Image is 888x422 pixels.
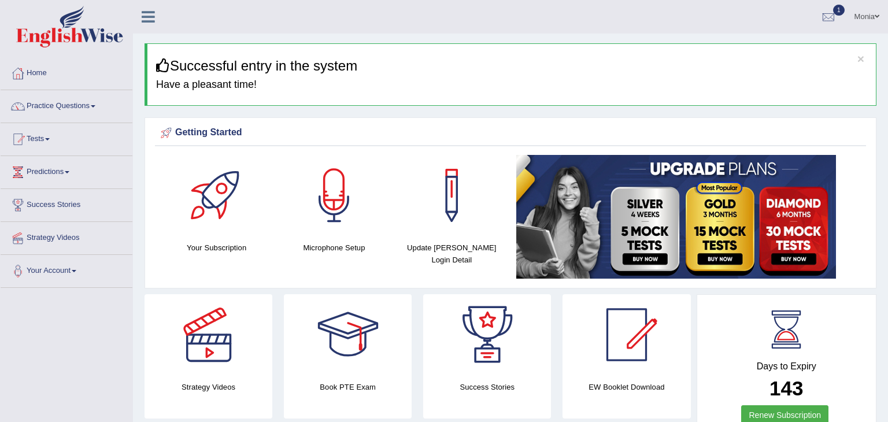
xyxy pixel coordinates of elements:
[156,79,867,91] h4: Have a pleasant time!
[769,377,803,399] b: 143
[1,90,132,119] a: Practice Questions
[164,242,269,254] h4: Your Subscription
[284,381,412,393] h4: Book PTE Exam
[423,381,551,393] h4: Success Stories
[516,155,836,279] img: small5.jpg
[145,381,272,393] h4: Strategy Videos
[1,156,132,185] a: Predictions
[281,242,387,254] h4: Microphone Setup
[156,58,867,73] h3: Successful entry in the system
[1,189,132,218] a: Success Stories
[1,123,132,152] a: Tests
[1,255,132,284] a: Your Account
[1,57,132,86] a: Home
[1,222,132,251] a: Strategy Videos
[158,124,863,142] div: Getting Started
[399,242,505,266] h4: Update [PERSON_NAME] Login Detail
[833,5,845,16] span: 1
[857,53,864,65] button: ×
[710,361,864,372] h4: Days to Expiry
[563,381,690,393] h4: EW Booklet Download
